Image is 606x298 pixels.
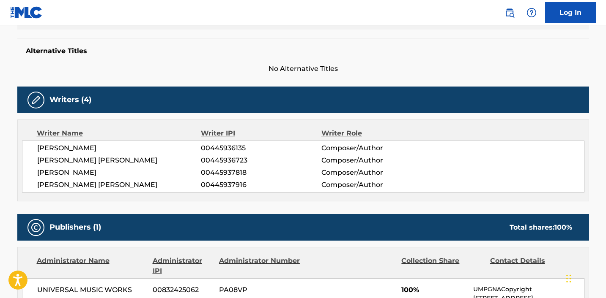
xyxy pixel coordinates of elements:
[473,285,584,294] p: UMPGNACopyright
[37,155,201,165] span: [PERSON_NAME] [PERSON_NAME]
[490,256,572,276] div: Contact Details
[545,2,596,23] a: Log In
[201,128,321,138] div: Writer IPI
[153,285,213,295] span: 00832425062
[321,155,431,165] span: Composer/Author
[505,8,515,18] img: search
[321,180,431,190] span: Composer/Author
[49,95,91,105] h5: Writers (4)
[321,128,431,138] div: Writer Role
[49,222,101,232] h5: Publishers (1)
[37,285,147,295] span: UNIVERSAL MUSIC WORKS
[26,47,581,55] h5: Alternative Titles
[219,256,301,276] div: Administrator Number
[201,143,321,153] span: 00445936135
[31,222,41,233] img: Publishers
[10,6,43,19] img: MLC Logo
[37,168,201,178] span: [PERSON_NAME]
[219,285,301,295] span: PA08VP
[37,128,201,138] div: Writer Name
[201,168,321,178] span: 00445937818
[566,266,571,291] div: Drag
[201,155,321,165] span: 00445936723
[17,64,589,74] span: No Alternative Titles
[321,143,431,153] span: Composer/Author
[401,256,483,276] div: Collection Share
[564,257,606,298] iframe: Chat Widget
[31,95,41,105] img: Writers
[321,168,431,178] span: Composer/Author
[501,4,518,21] a: Public Search
[526,8,537,18] img: help
[37,256,146,276] div: Administrator Name
[201,180,321,190] span: 00445937916
[153,256,213,276] div: Administrator IPI
[554,223,572,231] span: 100 %
[37,143,201,153] span: [PERSON_NAME]
[401,285,467,295] span: 100%
[523,4,540,21] div: Help
[510,222,572,233] div: Total shares:
[37,180,201,190] span: [PERSON_NAME] [PERSON_NAME]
